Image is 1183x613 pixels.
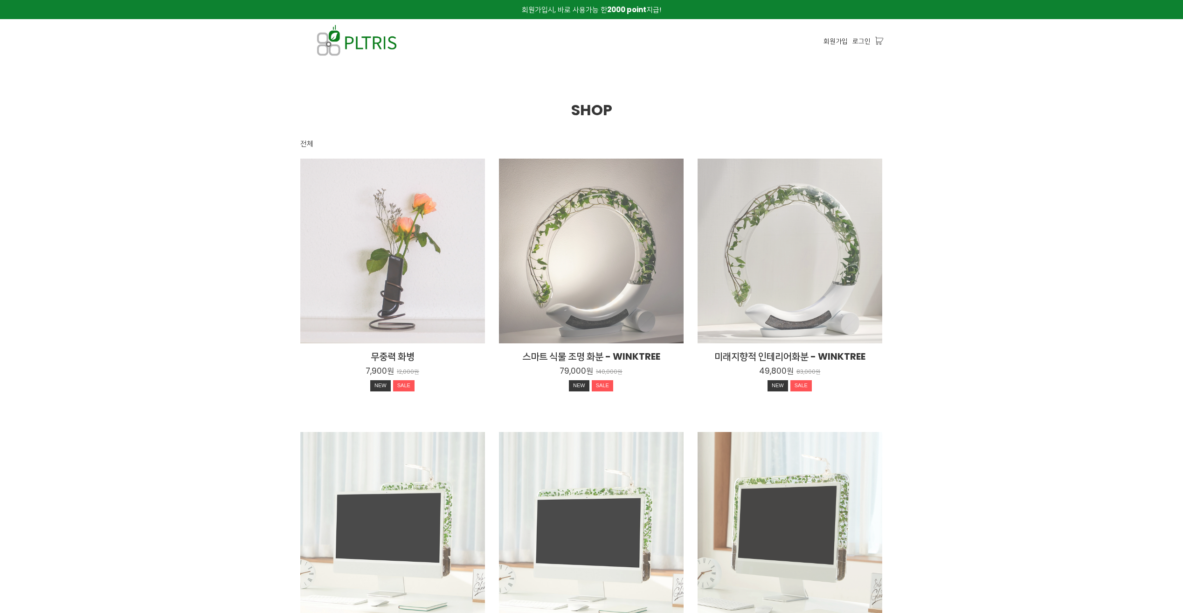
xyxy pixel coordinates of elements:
h2: 미래지향적 인테리어화분 - WINKTREE [698,350,882,363]
a: 무중력 화병 7,900원 12,000원 NEWSALE [300,350,485,394]
div: SALE [393,380,415,391]
strong: 2000 point [607,5,646,14]
p: 140,000원 [596,369,623,376]
a: 회원가입 [823,36,848,46]
p: 49,800원 [759,366,794,376]
p: 83,000원 [796,369,821,376]
div: 전체 [300,138,313,149]
p: 79,000원 [560,366,593,376]
span: SHOP [571,99,612,120]
span: 회원가입시, 바로 사용가능 한 지급! [522,5,661,14]
div: NEW [768,380,788,391]
p: 7,900원 [366,366,394,376]
a: 로그인 [852,36,871,46]
p: 12,000원 [397,369,419,376]
div: NEW [569,380,589,391]
a: 스마트 식물 조명 화분 - WINKTREE 79,000원 140,000원 NEWSALE [499,350,684,394]
a: 미래지향적 인테리어화분 - WINKTREE 49,800원 83,000원 NEWSALE [698,350,882,394]
div: NEW [370,380,391,391]
h2: 무중력 화병 [300,350,485,363]
div: SALE [790,380,812,391]
div: SALE [592,380,613,391]
h2: 스마트 식물 조명 화분 - WINKTREE [499,350,684,363]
